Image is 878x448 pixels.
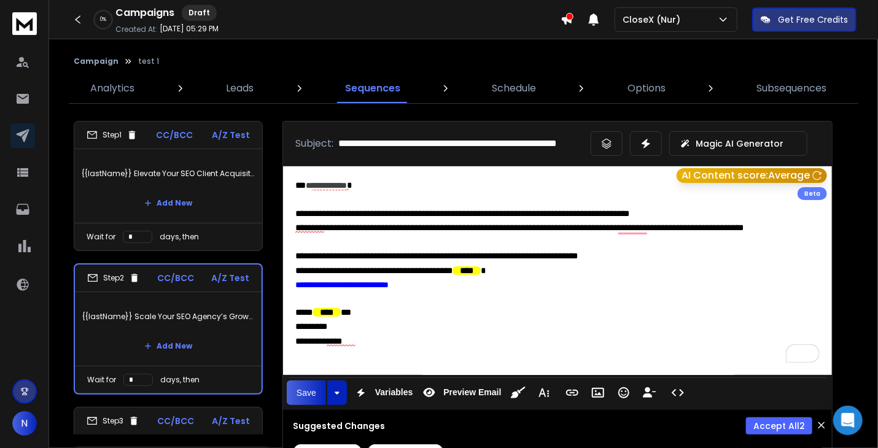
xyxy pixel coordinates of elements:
button: Insert Unsubscribe Link [638,380,661,405]
a: Analytics [83,74,142,103]
p: CC/BCC [157,272,194,284]
a: Leads [219,74,261,103]
button: Campaign [74,56,118,66]
div: To enrich screen reader interactions, please activate Accessibility in Grammarly extension settings [283,166,832,375]
h3: Suggested Changes [293,420,385,432]
button: Get Free Credits [752,7,857,32]
p: 0 % [100,16,106,23]
div: Step 3 [87,415,139,427]
span: Preview Email [441,387,503,398]
div: v 4.0.22 [34,20,60,29]
div: Domain Overview [47,72,110,80]
button: Insert Image (Ctrl+P) [586,380,610,405]
p: Options [627,81,666,96]
div: Step 2 [87,272,140,284]
p: A/Z Test [211,272,249,284]
p: test 1 [138,56,159,66]
p: Created At: [115,25,157,34]
button: Code View [666,380,690,405]
button: Clean HTML [507,380,530,405]
p: Analytics [90,81,134,96]
p: A/Z Test [212,129,250,141]
p: {{lastName}} Scale Your SEO Agency’s Growth with Automation [82,299,254,334]
li: Step2CC/BCCA/Z Test{{lastName}} Scale Your SEO Agency’s Growth with AutomationAdd NewWait fordays... [74,263,263,395]
p: days, then [160,232,199,242]
button: N [12,411,37,436]
div: Beta [798,187,827,200]
p: CC/BCC [157,129,193,141]
button: Variables [349,380,416,405]
a: Schedule [484,74,543,103]
button: AI Content score:Average [677,168,827,183]
p: Get Free Credits [778,14,848,26]
div: Open Intercom Messenger [833,406,863,435]
button: Magic AI Generator [669,131,807,156]
button: Insert Link (Ctrl+K) [561,380,584,405]
p: CloseX (Nur) [623,14,685,26]
p: Magic AI Generator [696,137,783,150]
a: Options [620,74,673,103]
p: Subsequences [757,81,827,96]
p: Leads [226,81,254,96]
div: Keywords by Traffic [136,72,207,80]
img: tab_keywords_by_traffic_grey.svg [122,71,132,81]
p: CC/BCC [157,415,194,427]
img: logo [12,12,37,35]
button: Save [287,380,326,405]
p: Subject: [295,136,333,151]
p: {{lastName}} Elevate Your SEO Client Acquisition with CloseX [82,156,255,191]
h1: Campaigns [115,6,174,20]
button: More Text [532,380,556,405]
p: A/Z Test [212,415,250,427]
button: Preview Email [418,380,503,405]
p: [DATE] 05:29 PM [160,24,219,34]
p: Sequences [345,81,400,96]
div: Draft [182,5,217,21]
p: Wait for [87,232,115,242]
p: days, then [160,375,200,385]
button: Emoticons [612,380,635,405]
img: website_grey.svg [20,32,29,42]
button: Add New [134,191,202,215]
a: Sequences [338,74,408,103]
div: Domain: [URL] [32,32,87,42]
div: Step 1 [87,129,138,141]
li: Step1CC/BCCA/Z Test{{lastName}} Elevate Your SEO Client Acquisition with CloseXAdd NewWait forday... [74,121,263,251]
img: tab_domain_overview_orange.svg [33,71,43,81]
p: Wait for [87,375,116,385]
a: Subsequences [750,74,834,103]
button: Add New [134,334,202,358]
p: Schedule [492,81,536,96]
span: Variables [373,387,416,398]
img: logo_orange.svg [20,20,29,29]
button: Accept All2 [746,417,812,434]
